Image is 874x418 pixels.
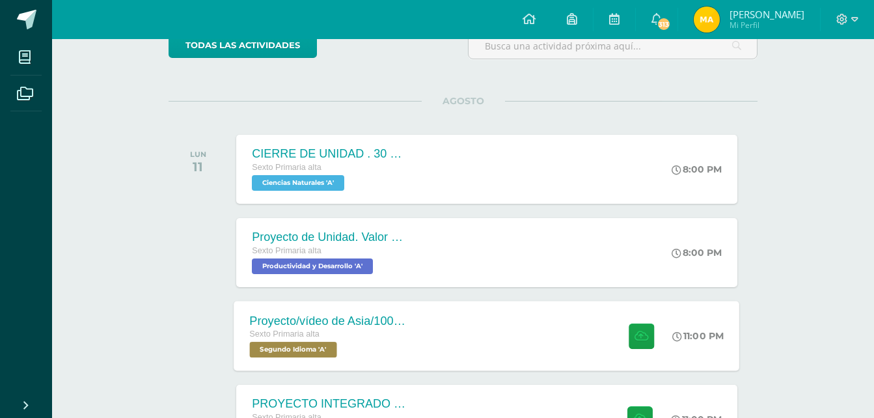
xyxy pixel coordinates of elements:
[694,7,720,33] img: ce4746b2af475bcbbc6fbd8a82c36c1b.png
[730,8,804,21] span: [PERSON_NAME]
[252,230,408,244] div: Proyecto de Unidad. Valor 30 puntos.
[252,397,408,411] div: PROYECTO INTEGRADO DE CIENCIAS SOCIALES Y KAQCHIQUEL, VALOR 30 PUNTOS.
[252,258,373,274] span: Productividad y Desarrollo 'A'
[252,147,408,161] div: CIERRE DE UNIDAD . 30 ptos
[252,175,344,191] span: Ciencias Naturales 'A'
[422,95,505,107] span: AGOSTO
[250,342,337,357] span: Segundo Idioma 'A'
[252,246,321,255] span: Sexto Primaria alta
[190,159,206,174] div: 11
[730,20,804,31] span: Mi Perfil
[672,163,722,175] div: 8:00 PM
[469,33,757,59] input: Busca una actividad próxima aquí...
[252,163,321,172] span: Sexto Primaria alta
[169,33,317,58] a: todas las Actividades
[657,17,671,31] span: 313
[250,314,407,327] div: Proyecto/vídeo de Asia/100ptos.
[672,247,722,258] div: 8:00 PM
[250,329,320,339] span: Sexto Primaria alta
[190,150,206,159] div: LUN
[673,330,724,342] div: 11:00 PM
